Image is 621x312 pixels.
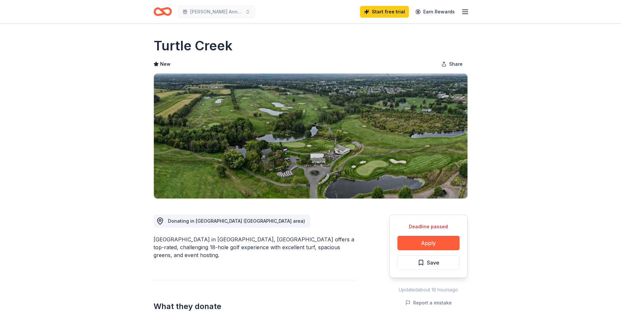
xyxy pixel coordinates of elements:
[154,301,358,312] h2: What they donate
[397,223,460,231] div: Deadline passed
[168,218,305,224] span: Donating in [GEOGRAPHIC_DATA] ([GEOGRAPHIC_DATA] area)
[160,60,171,68] span: New
[449,60,463,68] span: Share
[397,255,460,270] button: Save
[389,286,468,294] div: Updated about 16 hours ago
[154,37,232,55] h1: Turtle Creek
[154,74,467,199] img: Image for Turtle Creek
[397,236,460,250] button: Apply
[427,258,439,267] span: Save
[360,6,409,18] a: Start free trial
[154,4,172,19] a: Home
[405,299,452,307] button: Report a mistake
[411,6,459,18] a: Earn Rewards
[190,8,243,16] span: [PERSON_NAME] Annual Memorial Golf Classic
[177,5,256,18] button: [PERSON_NAME] Annual Memorial Golf Classic
[436,58,468,71] button: Share
[154,235,358,259] div: [GEOGRAPHIC_DATA] in [GEOGRAPHIC_DATA], [GEOGRAPHIC_DATA] offers a top-rated, challenging 18-hole...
